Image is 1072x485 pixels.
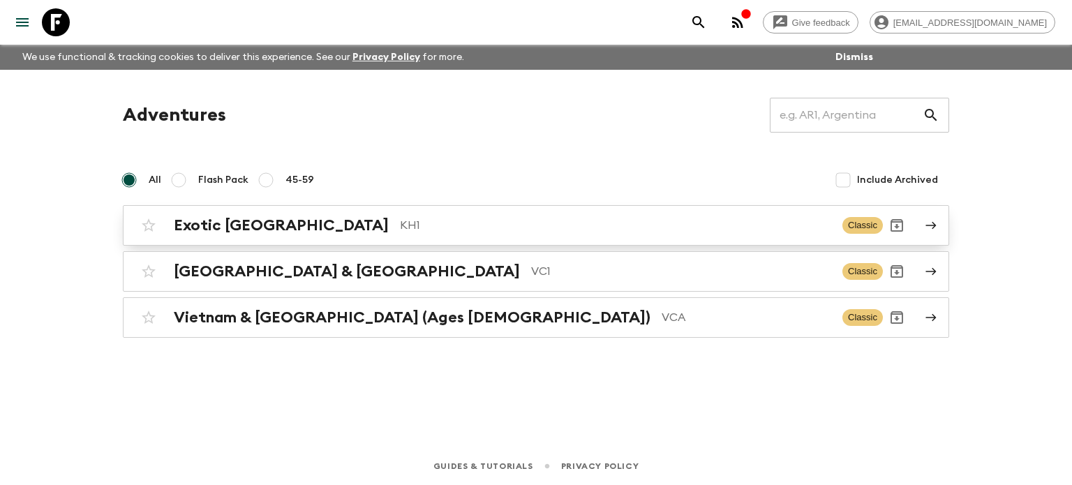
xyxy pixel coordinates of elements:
[123,101,226,129] h1: Adventures
[352,52,420,62] a: Privacy Policy
[17,45,470,70] p: We use functional & tracking cookies to deliver this experience. See our for more.
[763,11,858,33] a: Give feedback
[433,458,533,474] a: Guides & Tutorials
[285,173,314,187] span: 45-59
[857,173,938,187] span: Include Archived
[123,297,949,338] a: Vietnam & [GEOGRAPHIC_DATA] (Ages [DEMOGRAPHIC_DATA])VCAClassicArchive
[886,17,1055,28] span: [EMAIL_ADDRESS][DOMAIN_NAME]
[400,217,831,234] p: KH1
[174,262,520,281] h2: [GEOGRAPHIC_DATA] & [GEOGRAPHIC_DATA]
[174,308,650,327] h2: Vietnam & [GEOGRAPHIC_DATA] (Ages [DEMOGRAPHIC_DATA])
[561,458,639,474] a: Privacy Policy
[123,251,949,292] a: [GEOGRAPHIC_DATA] & [GEOGRAPHIC_DATA]VC1ClassicArchive
[123,205,949,246] a: Exotic [GEOGRAPHIC_DATA]KH1ClassicArchive
[842,263,883,280] span: Classic
[174,216,389,234] h2: Exotic [GEOGRAPHIC_DATA]
[883,258,911,285] button: Archive
[832,47,877,67] button: Dismiss
[198,173,248,187] span: Flash Pack
[685,8,713,36] button: search adventures
[842,309,883,326] span: Classic
[662,309,831,326] p: VCA
[784,17,858,28] span: Give feedback
[770,96,923,135] input: e.g. AR1, Argentina
[842,217,883,234] span: Classic
[149,173,161,187] span: All
[883,304,911,331] button: Archive
[870,11,1055,33] div: [EMAIL_ADDRESS][DOMAIN_NAME]
[8,8,36,36] button: menu
[883,211,911,239] button: Archive
[531,263,831,280] p: VC1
